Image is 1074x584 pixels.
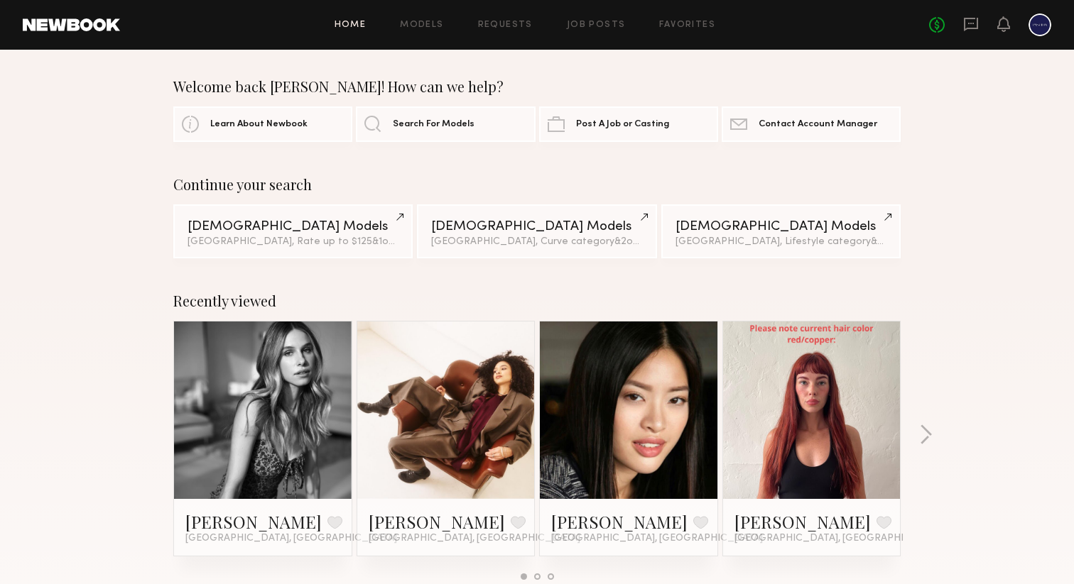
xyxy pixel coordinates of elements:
div: [GEOGRAPHIC_DATA], Rate up to $125 [188,237,398,247]
div: [DEMOGRAPHIC_DATA] Models [676,220,886,233]
span: Post A Job or Casting [576,120,669,129]
div: [GEOGRAPHIC_DATA], Curve category [431,237,642,247]
div: Recently viewed [173,292,901,309]
span: [GEOGRAPHIC_DATA], [GEOGRAPHIC_DATA] [369,533,580,544]
a: [PERSON_NAME] [185,510,322,533]
div: [DEMOGRAPHIC_DATA] Models [431,220,642,233]
a: Search For Models [356,106,535,142]
span: & 2 other filter s [614,237,683,246]
a: Post A Job or Casting [539,106,718,142]
div: Continue your search [173,176,901,193]
div: [DEMOGRAPHIC_DATA] Models [188,220,398,233]
div: Welcome back [PERSON_NAME]! How can we help? [173,78,901,95]
a: Home [335,21,367,30]
a: Favorites [659,21,715,30]
div: [GEOGRAPHIC_DATA], Lifestyle category [676,237,886,247]
span: [GEOGRAPHIC_DATA], [GEOGRAPHIC_DATA] [551,533,763,544]
a: Requests [478,21,533,30]
span: Search For Models [393,120,474,129]
a: Models [400,21,443,30]
a: [DEMOGRAPHIC_DATA] Models[GEOGRAPHIC_DATA], Curve category&2other filters [417,204,656,258]
span: & 2 other filter s [871,237,939,246]
span: [GEOGRAPHIC_DATA], [GEOGRAPHIC_DATA] [734,533,946,544]
span: Learn About Newbook [210,120,308,129]
a: [PERSON_NAME] [551,510,688,533]
a: [PERSON_NAME] [734,510,871,533]
span: & 1 other filter [372,237,433,246]
a: [DEMOGRAPHIC_DATA] Models[GEOGRAPHIC_DATA], Lifestyle category&2other filters [661,204,901,258]
a: [DEMOGRAPHIC_DATA] Models[GEOGRAPHIC_DATA], Rate up to $125&1other filter [173,204,413,258]
span: Contact Account Manager [759,120,877,129]
a: Job Posts [567,21,626,30]
span: [GEOGRAPHIC_DATA], [GEOGRAPHIC_DATA] [185,533,397,544]
a: [PERSON_NAME] [369,510,505,533]
a: Learn About Newbook [173,106,352,142]
a: Contact Account Manager [722,106,901,142]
